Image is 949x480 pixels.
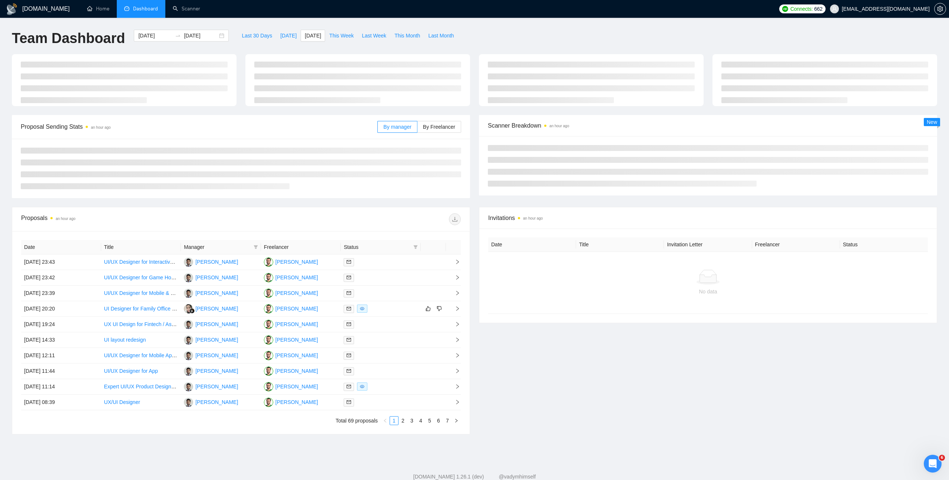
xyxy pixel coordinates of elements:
[21,301,101,317] td: [DATE] 20:20
[242,32,272,40] span: Last 30 Days
[195,336,238,344] div: [PERSON_NAME]
[195,351,238,359] div: [PERSON_NAME]
[264,273,273,282] img: SA
[124,6,129,11] span: dashboard
[412,241,419,253] span: filter
[449,400,460,405] span: right
[184,305,238,311] a: RR[PERSON_NAME]
[449,384,460,389] span: right
[104,321,334,327] a: UX UI Design for Fintech / Asset Management AI Market Intelligence Platform - from MVP to Launch
[138,32,172,40] input: Start date
[104,384,260,389] a: Expert UI/UX Product Designer Needed for Complex SaaS Platform
[104,337,146,343] a: UI layout redesign
[264,351,273,360] img: SA
[934,6,946,12] a: setting
[195,320,238,328] div: [PERSON_NAME]
[264,259,318,264] a: SA[PERSON_NAME]
[261,240,341,254] th: Freelancer
[752,237,840,252] th: Freelancer
[184,274,238,280] a: FK[PERSON_NAME]
[347,384,351,389] span: mail
[264,382,273,391] img: SA
[184,304,193,313] img: RR
[390,417,398,425] a: 1
[275,320,318,328] div: [PERSON_NAME]
[184,273,193,282] img: FK
[184,335,193,345] img: FK
[21,379,101,395] td: [DATE] 11:14
[184,366,193,376] img: FK
[21,270,101,286] td: [DATE] 23:42
[101,270,181,286] td: UI/UX Designer for Game Hosting Platform
[927,119,937,125] span: New
[424,30,458,42] button: Last Month
[347,322,351,326] span: mail
[21,122,377,131] span: Proposal Sending Stats
[488,213,928,223] span: Invitations
[454,418,459,423] span: right
[499,474,536,480] a: @vadymhimself
[275,382,318,391] div: [PERSON_NAME]
[181,240,261,254] th: Manager
[494,287,922,296] div: No data
[254,245,258,249] span: filter
[252,241,259,253] span: filter
[101,348,181,364] td: UI/UX Designer for Mobile Application
[381,416,390,425] button: left
[413,474,484,480] a: [DOMAIN_NAME] 1.26.1 (dev)
[347,306,351,311] span: mail
[924,455,942,473] iframe: Intercom live chat
[275,336,318,344] div: [PERSON_NAME]
[195,289,238,297] div: [PERSON_NAME]
[449,337,460,342] span: right
[275,367,318,375] div: [PERSON_NAME]
[195,258,238,266] div: [PERSON_NAME]
[264,398,273,407] img: SA
[449,353,460,358] span: right
[280,32,297,40] span: [DATE]
[449,290,460,296] span: right
[104,306,243,312] a: UI Designer for Family Office & Investment Platform Website
[175,33,181,39] span: to
[428,32,454,40] span: Last Month
[189,308,195,313] img: gigradar-bm.png
[347,275,351,280] span: mail
[184,321,238,327] a: FK[PERSON_NAME]
[488,121,928,130] span: Scanner Breakdown
[184,383,238,389] a: FK[PERSON_NAME]
[195,273,238,282] div: [PERSON_NAME]
[101,317,181,332] td: UX UI Design for Fintech / Asset Management AI Market Intelligence Platform - from MVP to Launch
[305,32,321,40] span: [DATE]
[449,306,460,311] span: right
[184,351,193,360] img: FK
[21,364,101,379] td: [DATE] 11:44
[443,417,452,425] a: 7
[264,257,273,267] img: SA
[939,455,945,461] span: 6
[264,289,273,298] img: SA
[264,320,273,329] img: SA
[399,416,407,425] li: 2
[344,243,410,251] span: Status
[407,416,416,425] li: 3
[576,237,664,252] th: Title
[21,240,101,254] th: Date
[381,416,390,425] li: Previous Page
[264,352,318,358] a: SA[PERSON_NAME]
[390,30,424,42] button: This Month
[358,30,390,42] button: Last Week
[347,369,351,373] span: mail
[449,368,460,374] span: right
[664,237,752,252] th: Invitation Letter
[399,417,407,425] a: 2
[195,382,238,391] div: [PERSON_NAME]
[347,291,351,295] span: mail
[434,416,443,425] li: 6
[325,30,358,42] button: This Week
[184,257,193,267] img: FK
[101,240,181,254] th: Title
[195,305,238,313] div: [PERSON_NAME]
[782,6,788,12] img: upwork-logo.png
[264,321,318,327] a: SA[PERSON_NAME]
